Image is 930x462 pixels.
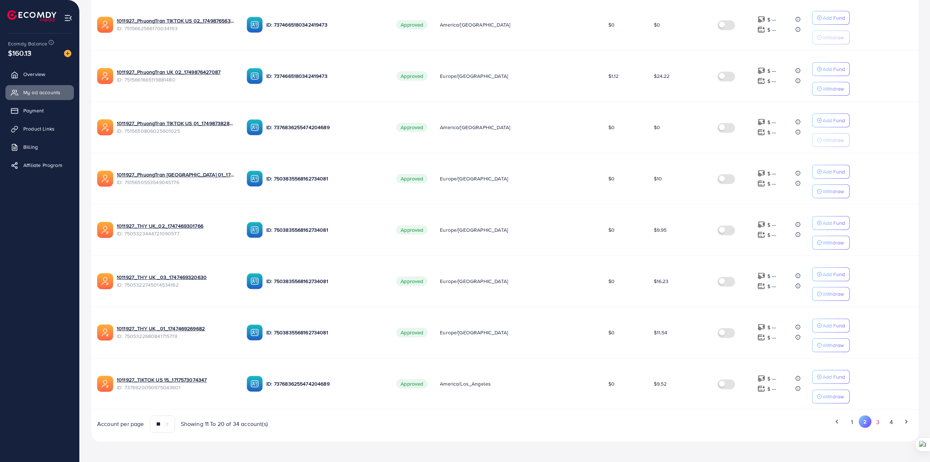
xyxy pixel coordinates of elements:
[440,175,508,182] span: Europe/[GEOGRAPHIC_DATA]
[767,374,776,383] p: $ ---
[440,21,510,28] span: America/[GEOGRAPHIC_DATA]
[97,420,144,428] span: Account per page
[608,72,619,80] span: $1.12
[247,376,263,392] img: ic-ba-acc.ded83a64.svg
[758,67,765,75] img: top-up amount
[23,125,55,132] span: Product Links
[767,231,776,239] p: $ ---
[440,380,491,387] span: America/Los_Angeles
[117,222,235,237] div: <span class='underline'>1011927_THY UK_02_1747469301766</span></br>7505323444721090577
[396,20,428,29] span: Approved
[812,338,850,352] button: Withdraw
[117,274,235,288] div: <span class='underline'>1011927_THY UK _03_1747469320630</span></br>7505322745014534162
[97,324,113,340] img: ic-ads-acc.e4c84228.svg
[5,158,74,172] a: Affiliate Program
[812,216,850,230] button: Add Fund
[23,162,62,169] span: Affiliate Program
[247,119,263,135] img: ic-ba-acc.ded83a64.svg
[117,281,235,288] span: ID: 7505322745014534162
[758,170,765,177] img: top-up amount
[8,40,47,47] span: Ecomdy Balance
[767,128,776,137] p: $ ---
[117,325,235,332] a: 1011927_THY UK _01_1747469269682
[823,392,844,401] p: Withdraw
[64,50,71,57] img: image
[758,375,765,382] img: top-up amount
[97,273,113,289] img: ic-ads-acc.e4c84228.svg
[767,25,776,34] p: $ ---
[823,187,844,196] p: Withdraw
[440,278,508,285] span: Europe/[GEOGRAPHIC_DATA]
[885,415,898,429] button: Go to page 4
[247,324,263,340] img: ic-ba-acc.ded83a64.svg
[608,380,615,387] span: $0
[247,17,263,33] img: ic-ba-acc.ded83a64.svg
[654,278,669,285] span: $16.23
[247,171,263,187] img: ic-ba-acc.ded83a64.svg
[767,220,776,229] p: $ ---
[396,123,428,132] span: Approved
[812,287,850,301] button: Withdraw
[846,415,858,429] button: Go to page 1
[117,376,235,383] a: 1011927_TIKTOK US 15_1717573074347
[5,140,74,154] a: Billing
[823,321,845,330] p: Add Fund
[117,171,235,186] div: <span class='underline'>1011927_PhuongTran UK 01_1749873767691</span></br>7515650553549045776
[97,171,113,187] img: ic-ads-acc.e4c84228.svg
[511,415,913,429] ul: Pagination
[899,429,925,457] iframe: Chat
[440,72,508,80] span: Europe/[GEOGRAPHIC_DATA]
[823,270,845,279] p: Add Fund
[608,278,615,285] span: $0
[440,226,508,234] span: Europe/[GEOGRAPHIC_DATA]
[117,25,235,32] span: ID: 7515662566170034193
[23,143,38,151] span: Billing
[117,179,235,186] span: ID: 7515650553549045776
[859,415,871,428] button: Go to page 2
[758,16,765,23] img: top-up amount
[767,67,776,75] p: $ ---
[900,415,913,428] button: Go to next page
[823,290,844,298] p: Withdraw
[823,238,844,247] p: Withdraw
[97,376,113,392] img: ic-ads-acc.e4c84228.svg
[831,415,843,428] button: Go to previous page
[117,325,235,340] div: <span class='underline'>1011927_THY UK _01_1747469269682</span></br>7505322680841715719
[758,221,765,228] img: top-up amount
[396,225,428,235] span: Approved
[608,329,615,336] span: $0
[812,390,850,403] button: Withdraw
[247,68,263,84] img: ic-ba-acc.ded83a64.svg
[5,67,74,81] a: Overview
[758,180,765,187] img: top-up amount
[97,68,113,84] img: ic-ads-acc.e4c84228.svg
[758,282,765,290] img: top-up amount
[812,31,850,44] button: Withdraw
[608,21,615,28] span: $0
[117,274,235,281] a: 1011927_THY UK _03_1747469320630
[812,236,850,250] button: Withdraw
[396,276,428,286] span: Approved
[247,222,263,238] img: ic-ba-acc.ded83a64.svg
[247,273,263,289] img: ic-ba-acc.ded83a64.svg
[767,385,776,393] p: $ ---
[767,118,776,127] p: $ ---
[758,128,765,136] img: top-up amount
[823,33,844,42] p: Withdraw
[654,21,660,28] span: $0
[823,341,844,350] p: Withdraw
[266,123,385,132] p: ID: 7376836255474204689
[117,171,235,178] a: 1011927_PhuongTran [GEOGRAPHIC_DATA] 01_1749873767691
[117,68,235,83] div: <span class='underline'>1011927_PhuongTran UK 02_1749876427087</span></br>7515661665115881480
[812,82,850,96] button: Withdraw
[654,72,670,80] span: $24.22
[117,68,235,76] a: 1011927_PhuongTran UK 02_1749876427087
[117,222,235,230] a: 1011927_THY UK_02_1747469301766
[117,332,235,340] span: ID: 7505322680841715719
[758,77,765,85] img: top-up amount
[5,122,74,136] a: Product Links
[767,282,776,291] p: $ ---
[758,272,765,280] img: top-up amount
[23,71,45,78] span: Overview
[758,323,765,331] img: top-up amount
